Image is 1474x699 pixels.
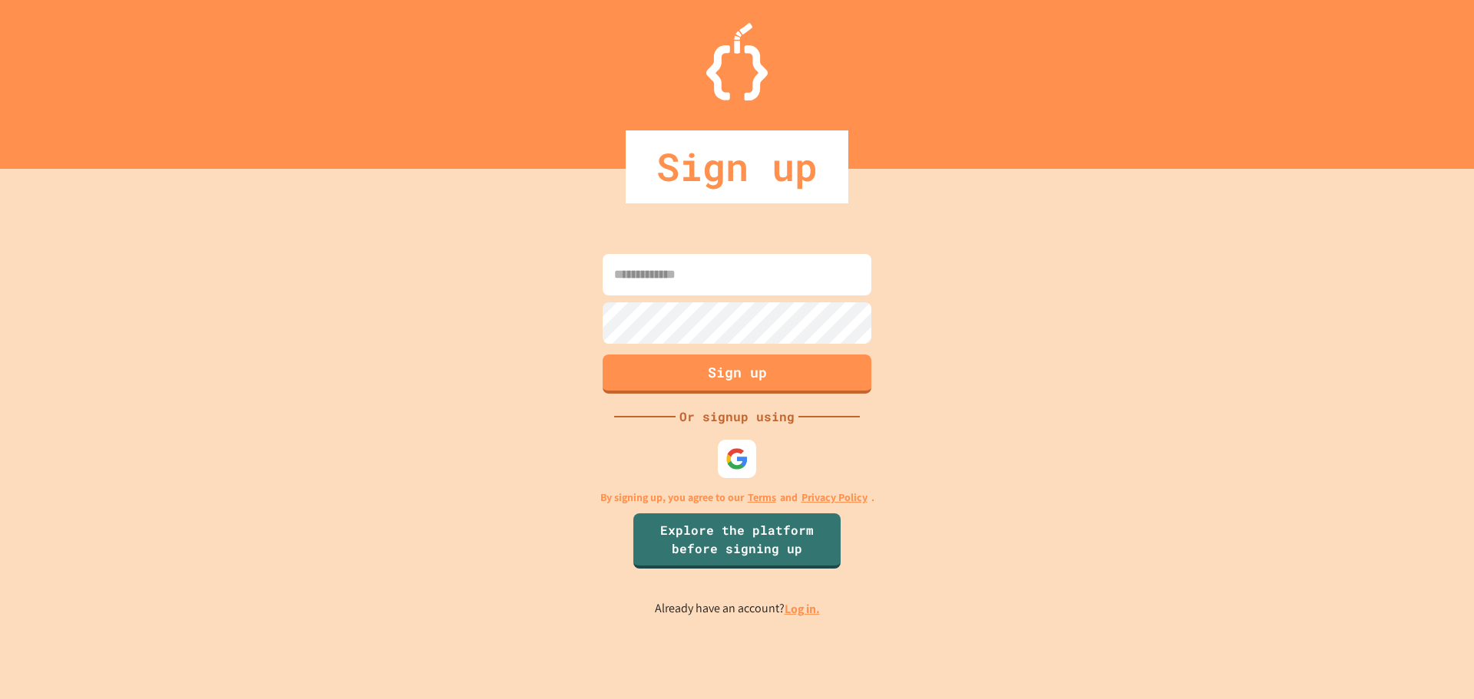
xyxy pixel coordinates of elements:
[785,601,820,617] a: Log in.
[626,130,848,203] div: Sign up
[603,354,871,394] button: Sign up
[748,490,776,506] a: Terms
[706,23,768,101] img: Logo.svg
[725,447,749,470] img: google-icon.svg
[600,490,874,506] p: By signing up, you agree to our and .
[801,490,868,506] a: Privacy Policy
[676,407,798,426] div: Or signup using
[633,513,841,569] a: Explore the platform before signing up
[655,599,820,618] p: Already have an account?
